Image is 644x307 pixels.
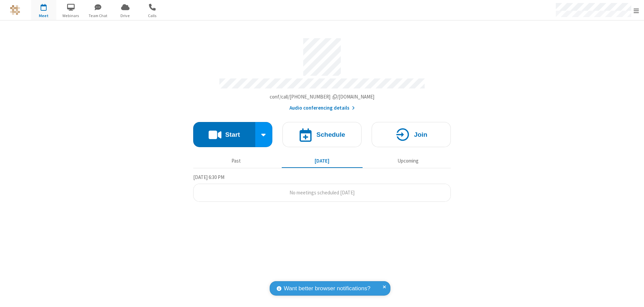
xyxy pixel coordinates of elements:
[140,13,165,19] span: Calls
[270,93,375,101] button: Copy my meeting room linkCopy my meeting room link
[10,5,20,15] img: QA Selenium DO NOT DELETE OR CHANGE
[289,104,355,112] button: Audio conferencing details
[255,122,273,147] div: Start conference options
[193,174,224,180] span: [DATE] 6:30 PM
[284,284,370,293] span: Want better browser notifications?
[58,13,84,19] span: Webinars
[86,13,111,19] span: Team Chat
[414,131,427,138] h4: Join
[368,155,448,167] button: Upcoming
[193,122,255,147] button: Start
[113,13,138,19] span: Drive
[193,33,451,112] section: Account details
[316,131,345,138] h4: Schedule
[196,155,277,167] button: Past
[31,13,56,19] span: Meet
[289,189,355,196] span: No meetings scheduled [DATE]
[193,173,451,202] section: Today's Meetings
[225,131,240,138] h4: Start
[282,122,362,147] button: Schedule
[282,155,363,167] button: [DATE]
[270,94,375,100] span: Copy my meeting room link
[372,122,451,147] button: Join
